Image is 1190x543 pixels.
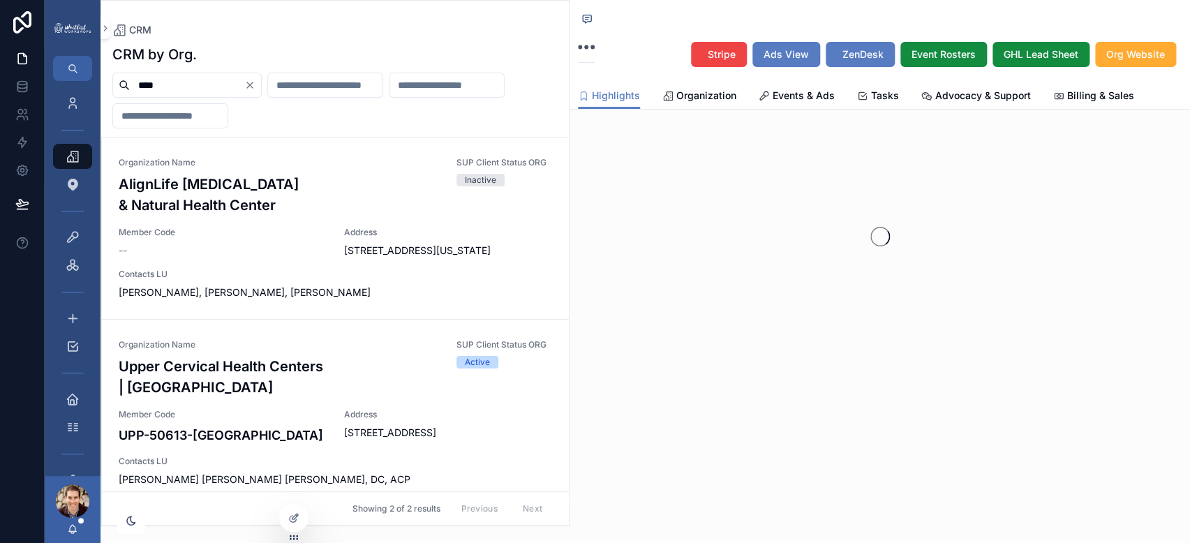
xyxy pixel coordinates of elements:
a: CRM [112,23,151,37]
span: Event Rosters [912,47,976,61]
span: Organization [676,89,736,103]
span: Org Website [1106,47,1165,61]
h1: CRM by Org. [112,45,197,64]
a: Organization [662,83,736,111]
span: Advocacy & Support [935,89,1031,103]
span: Member Code [119,409,327,420]
span: CRM [129,23,151,37]
span: Organization Name [119,339,440,350]
span: [PERSON_NAME], [PERSON_NAME], [PERSON_NAME] [119,285,552,299]
span: Stripe [708,47,736,61]
span: Contacts LU [119,269,552,280]
a: Organization NameAlignLife [MEDICAL_DATA] & Natural Health CenterSUP Client Status ORGInactiveMem... [102,137,569,319]
button: Event Rosters [900,42,987,67]
span: Billing & Sales [1067,89,1134,103]
span: Address [344,409,553,420]
a: Billing & Sales [1053,83,1134,111]
span: Contacts LU [119,456,552,467]
a: Organization NameUpper Cervical Health Centers | [GEOGRAPHIC_DATA]SUP Client Status ORGActiveMemb... [102,319,569,506]
span: Organization Name [119,157,440,168]
h3: Upper Cervical Health Centers | [GEOGRAPHIC_DATA] [119,356,440,398]
span: Events & Ads [773,89,835,103]
span: [STREET_ADDRESS] [344,426,553,440]
span: Tasks [871,89,899,103]
button: Org Website [1095,42,1176,67]
span: [PERSON_NAME] [PERSON_NAME] [PERSON_NAME], DC, ACP [119,473,552,486]
span: -- [119,244,127,258]
span: Member Code [119,227,327,238]
a: Advocacy & Support [921,83,1031,111]
span: ZenDesk [842,47,884,61]
button: GHL Lead Sheet [992,42,1089,67]
span: Showing 2 of 2 results [352,503,440,514]
a: Tasks [857,83,899,111]
span: Highlights [592,89,640,103]
img: App logo [53,22,92,35]
button: Clear [244,80,261,91]
div: Inactive [465,174,496,186]
span: SUP Client Status ORG [456,157,552,168]
span: SUP Client Status ORG [456,339,552,350]
span: Address [344,227,553,238]
button: Ads View [752,42,820,67]
a: Events & Ads [759,83,835,111]
h4: UPP-50613-[GEOGRAPHIC_DATA] [119,426,327,445]
h3: AlignLife [MEDICAL_DATA] & Natural Health Center [119,174,440,216]
span: Ads View [764,47,809,61]
span: GHL Lead Sheet [1004,47,1078,61]
span: [STREET_ADDRESS][US_STATE] [344,244,553,258]
button: Stripe [691,42,747,67]
button: ZenDesk [826,42,895,67]
div: Active [465,356,490,369]
a: Highlights [578,83,640,110]
div: scrollable content [45,81,101,476]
